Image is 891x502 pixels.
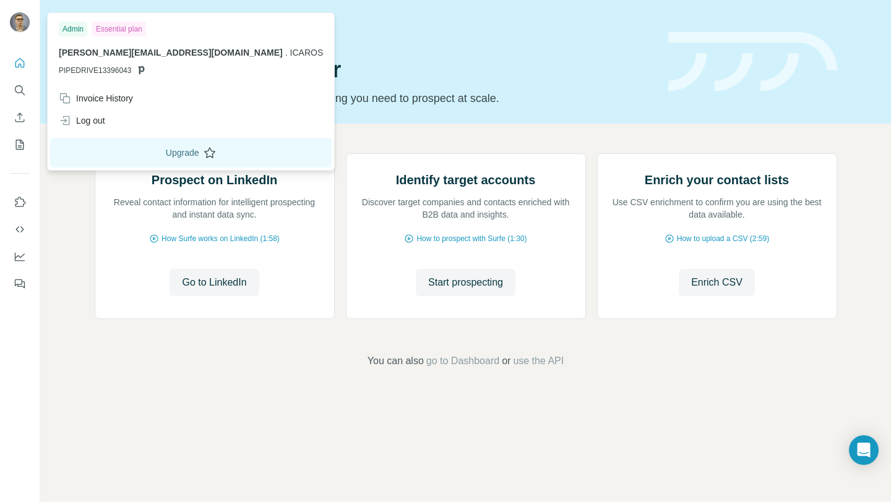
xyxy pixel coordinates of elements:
span: How to prospect with Surfe (1:30) [416,233,527,244]
img: Avatar [10,12,30,32]
span: or [502,354,510,368]
h2: Prospect on LinkedIn [152,171,277,189]
button: Quick start [10,52,30,74]
button: Dashboard [10,245,30,268]
img: banner [668,32,837,92]
span: PIPEDRIVE13396043 [59,65,131,76]
button: Upgrade [50,138,332,168]
button: Enrich CSV [679,269,755,296]
p: Discover target companies and contacts enriched with B2B data and insights. [359,196,573,221]
span: . [285,48,288,57]
span: How Surfe works on LinkedIn (1:58) [161,233,280,244]
span: Start prospecting [428,275,503,290]
div: Log out [59,114,105,127]
button: Feedback [10,273,30,295]
button: use the API [513,354,564,368]
div: Essential plan [92,22,146,36]
div: Invoice History [59,92,133,104]
button: Enrich CSV [10,106,30,129]
p: Reveal contact information for intelligent prospecting and instant data sync. [108,196,322,221]
span: Go to LinkedIn [182,275,246,290]
button: Use Surfe on LinkedIn [10,191,30,213]
span: [PERSON_NAME][EMAIL_ADDRESS][DOMAIN_NAME] [59,48,283,57]
button: Search [10,79,30,101]
p: Use CSV enrichment to confirm you are using the best data available. [610,196,824,221]
div: Open Intercom Messenger [849,435,879,465]
span: You can also [368,354,424,368]
button: go to Dashboard [426,354,499,368]
span: How to upload a CSV (2:59) [677,233,769,244]
span: Enrich CSV [691,275,742,290]
span: ICAROS [290,48,324,57]
div: Quick start [95,23,653,35]
p: Pick your starting point and we’ll provide everything you need to prospect at scale. [95,90,653,107]
h2: Identify target accounts [396,171,536,189]
h2: Enrich your contact lists [645,171,789,189]
button: Use Surfe API [10,218,30,240]
h1: Let’s prospect together [95,57,653,82]
button: Start prospecting [416,269,515,296]
button: Go to LinkedIn [170,269,259,296]
div: Admin [59,22,87,36]
button: My lists [10,134,30,156]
